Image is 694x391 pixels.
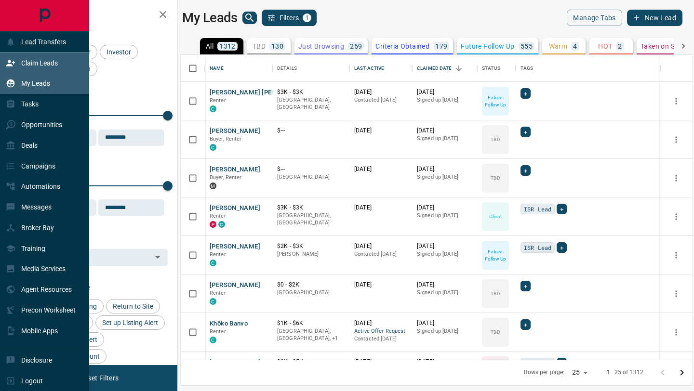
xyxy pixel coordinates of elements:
button: [PERSON_NAME] [PERSON_NAME] [210,88,312,97]
p: [DATE] [417,281,472,289]
p: TBD [253,43,266,50]
p: [DATE] [354,358,407,366]
p: [GEOGRAPHIC_DATA] [277,289,345,297]
p: Client [489,213,502,220]
h1: My Leads [182,10,238,26]
button: Reset Filters [73,370,125,386]
h2: Filters [31,10,168,21]
button: [PERSON_NAME] [210,242,260,251]
p: 1312 [219,43,236,50]
p: TBD [491,290,500,297]
p: 130 [271,43,283,50]
p: Contacted [DATE] [354,96,407,104]
span: Renter [210,328,226,335]
div: mrloft.ca [210,182,216,189]
span: 1 [304,14,310,21]
span: Buyer, Renter [210,174,242,181]
p: 555 [520,43,533,50]
div: + [520,165,531,176]
p: $1K - $6K [277,319,345,327]
p: Warm [549,43,568,50]
div: Status [477,55,516,82]
span: Investor [103,48,134,56]
div: Last Active [349,55,412,82]
p: Signed up [DATE] [417,135,472,143]
span: Buyer, Renter [210,136,242,142]
p: Future Follow Up [483,248,508,262]
span: Renter [210,97,226,104]
p: [GEOGRAPHIC_DATA], [GEOGRAPHIC_DATA] [277,212,345,227]
span: + [524,127,527,137]
span: Renter [210,290,226,296]
div: condos.ca [210,260,216,266]
button: search button [242,12,257,24]
button: Sort [452,62,466,75]
div: Last Active [354,55,384,82]
div: Name [210,55,224,82]
span: Active Offer Request [354,327,407,336]
p: Signed up [DATE] [417,173,472,181]
span: + [524,89,527,98]
p: HOT [598,43,612,50]
button: [PERSON_NAME] [210,165,260,174]
p: [DATE] [354,88,407,96]
p: [DATE] [354,127,407,135]
span: Return to Site [109,302,157,310]
button: more [669,171,683,185]
div: + [520,319,531,330]
p: 4 [573,43,577,50]
div: + [520,281,531,291]
p: [DATE] [417,165,472,173]
div: Details [277,55,297,82]
button: Open [151,250,164,264]
p: TBD [491,174,500,182]
p: 179 [435,43,447,50]
div: condos.ca [210,337,216,343]
p: TBD [491,136,500,143]
div: condos.ca [210,105,216,112]
button: Filters1 [262,10,317,26]
p: [GEOGRAPHIC_DATA] [277,173,345,181]
button: more [669,132,683,147]
div: Details [272,55,349,82]
button: [PERSON_NAME] [210,127,260,136]
p: Signed up [DATE] [417,96,472,104]
div: condos.ca [210,298,216,305]
button: [PERSON_NAME] [210,281,260,290]
div: condos.ca [218,221,225,228]
div: 25 [568,365,591,379]
p: [DATE] [417,127,472,135]
div: Name [205,55,272,82]
button: Khôko Banvo [210,319,248,328]
button: more [669,94,683,108]
span: + [560,358,563,368]
span: Renter [210,213,226,219]
p: Future Follow Up [461,43,514,50]
p: [DATE] [417,204,472,212]
div: Claimed Date [417,55,452,82]
span: ISR Lead [524,358,551,368]
div: + [520,127,531,137]
button: [PERSON_NAME] [210,204,260,213]
button: more [669,287,683,301]
p: Signed up [DATE] [417,212,472,220]
p: [PERSON_NAME] [277,250,345,258]
p: 2 [618,43,622,50]
p: [DATE] [354,281,407,289]
span: Set up Listing Alert [99,319,161,326]
p: $--- [277,165,345,173]
span: + [560,243,563,252]
p: [DATE] [354,165,407,173]
p: Toronto [277,327,345,342]
div: Return to Site [106,299,160,313]
p: 1–25 of 1312 [607,368,643,377]
div: Claimed Date [412,55,477,82]
p: $2K - $5K [277,358,345,366]
span: + [524,166,527,175]
button: more [669,248,683,262]
span: Renter [210,251,226,258]
p: Rows per page: [524,368,564,377]
p: [DATE] [417,242,472,250]
button: New Lead [627,10,682,26]
p: Contacted [DATE] [354,250,407,258]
